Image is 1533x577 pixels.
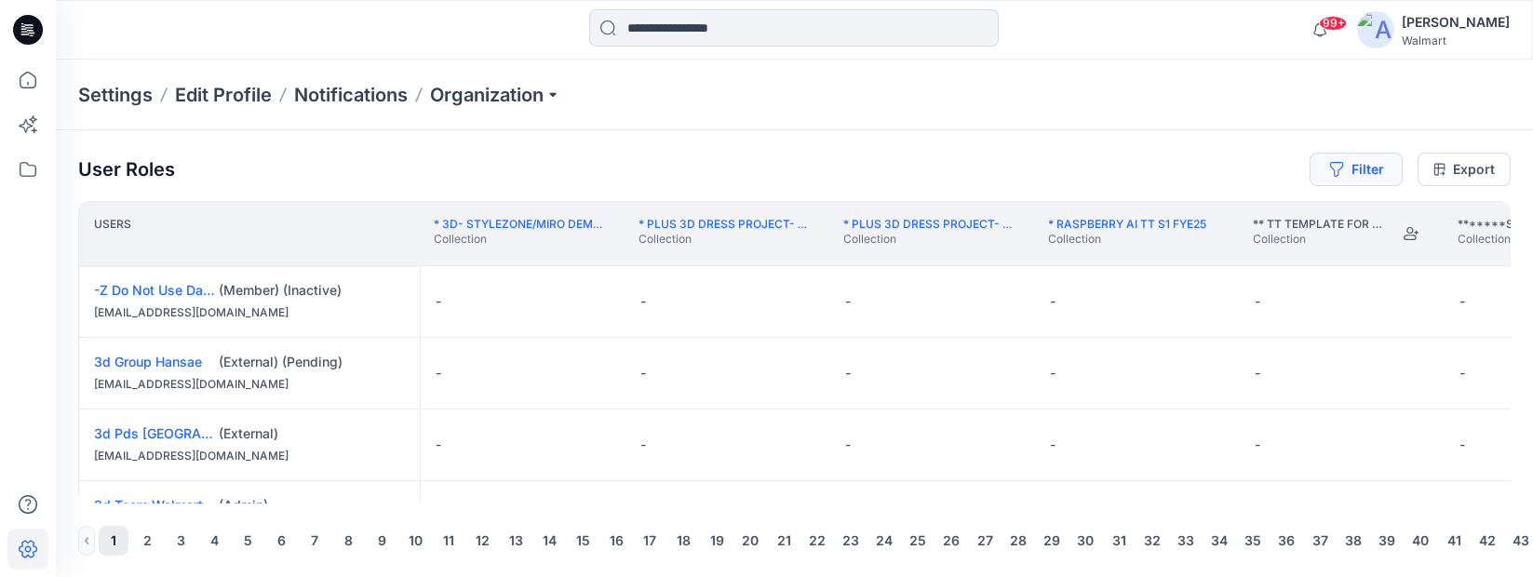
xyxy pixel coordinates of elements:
p: - [1050,364,1056,382]
p: - [1459,292,1465,311]
button: 10 [400,526,430,556]
p: - [1255,292,1260,311]
p: - [1459,436,1465,454]
a: 3d Team Walmart [94,497,203,513]
button: 28 [1003,526,1033,556]
p: User Roles [78,158,175,181]
button: 17 [635,526,665,556]
button: 6 [266,526,296,556]
button: 5 [233,526,262,556]
p: Collection [639,232,814,247]
p: - [436,292,441,311]
button: 34 [1204,526,1234,556]
p: - [1255,364,1260,382]
button: Join [1394,217,1428,250]
button: 26 [936,526,966,556]
a: Export [1418,153,1511,186]
button: Filter [1310,153,1403,186]
button: 31 [1104,526,1134,556]
button: 40 [1405,526,1435,556]
div: Walmart [1402,34,1510,47]
button: 42 [1472,526,1502,556]
button: 23 [836,526,866,556]
button: 2 [132,526,162,556]
div: [EMAIL_ADDRESS][DOMAIN_NAME] [94,447,405,465]
button: 39 [1372,526,1402,556]
button: 12 [467,526,497,556]
button: 8 [333,526,363,556]
button: 41 [1439,526,1469,556]
button: 19 [702,526,732,556]
p: Collection [843,232,1018,247]
button: 20 [735,526,765,556]
button: 33 [1171,526,1201,556]
a: 3d Group Hansae [94,354,202,369]
p: - [436,436,441,454]
div: [EMAIL_ADDRESS][DOMAIN_NAME] [94,375,405,394]
a: * Plus 3D Dress Project- S1 FYE 2025 [639,217,863,231]
p: Collection [1253,232,1387,247]
img: avatar [1357,11,1394,48]
a: Notifications [294,82,408,108]
button: 22 [802,526,832,556]
a: Edit Profile [175,82,272,108]
div: (External) (Pending) [219,353,405,371]
p: - [1050,292,1056,311]
a: * Plus 3D Dress Project- S2 FYE 2025 [843,217,1069,231]
p: - [640,364,646,382]
button: 29 [1037,526,1067,556]
button: 13 [501,526,531,556]
button: 18 [668,526,698,556]
button: 24 [869,526,899,556]
p: Users [94,217,131,250]
div: (External) [219,424,405,443]
p: ** TT TEMPLATE FOR COLLECTION BOARDS [1253,217,1387,232]
button: 16 [601,526,631,556]
button: 14 [534,526,564,556]
div: (Admin) [219,496,405,515]
div: [PERSON_NAME] [1402,11,1510,34]
p: - [1050,436,1056,454]
p: - [1255,436,1260,454]
a: * 3D- Stylezone/Miro Demo Collection [434,217,676,231]
button: 36 [1271,526,1301,556]
div: (Member) (Inactive) [219,281,405,300]
button: 11 [434,526,464,556]
button: 25 [903,526,933,556]
p: Collection [1048,232,1206,247]
p: - [845,292,851,311]
p: - [845,364,851,382]
button: 21 [769,526,799,556]
p: Settings [78,82,153,108]
button: 37 [1305,526,1335,556]
button: 7 [300,526,329,556]
a: * Raspberry AI TT S1 FYE25 [1048,217,1206,231]
button: 35 [1238,526,1268,556]
p: - [640,292,646,311]
button: 38 [1338,526,1368,556]
p: - [1459,364,1465,382]
button: 15 [568,526,598,556]
button: 27 [970,526,1000,556]
span: 99+ [1319,16,1347,31]
p: - [640,436,646,454]
p: Collection [434,232,609,247]
button: 32 [1137,526,1167,556]
button: 3 [166,526,195,556]
a: 3d Pds [GEOGRAPHIC_DATA] [94,425,275,441]
button: 30 [1070,526,1100,556]
button: 4 [199,526,229,556]
a: -Z Do Not Use Dartiza [PERSON_NAME] [94,282,342,298]
p: - [845,436,851,454]
p: - [436,364,441,382]
button: 9 [367,526,397,556]
div: [EMAIL_ADDRESS][DOMAIN_NAME] [94,303,405,322]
